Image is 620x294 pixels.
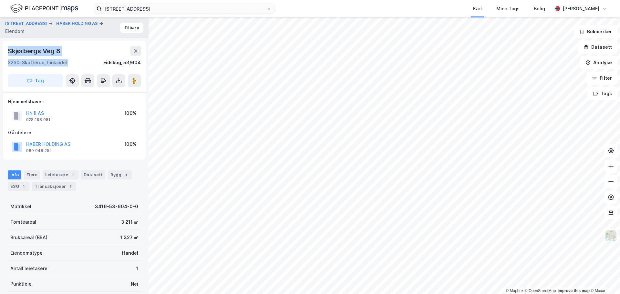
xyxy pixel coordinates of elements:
img: Z [605,230,617,242]
button: Bokmerker [574,25,617,38]
div: 1 [20,183,27,190]
div: Eidskog, 53/604 [103,59,141,66]
div: Datasett [81,170,105,179]
div: 7 [67,183,74,190]
button: Filter [586,72,617,85]
iframe: Chat Widget [588,263,620,294]
div: Skjørbergs Veg 8 [8,46,62,56]
div: 2230, Skotterud, Innlandet [8,59,68,66]
div: 1 [136,265,138,272]
div: Bolig [534,5,545,13]
a: OpenStreetMap [525,289,556,293]
div: 3 211 ㎡ [121,218,138,226]
div: 989 048 252 [26,148,52,153]
div: Gårdeiere [8,129,140,137]
button: Tag [8,74,63,87]
button: Datasett [578,41,617,54]
a: Mapbox [506,289,523,293]
div: Bygg [108,170,132,179]
div: 100% [124,140,137,148]
button: HABER HOLDING AS [56,20,99,27]
div: Eiendom [5,27,25,35]
img: logo.f888ab2527a4732fd821a326f86c7f29.svg [10,3,78,14]
div: Handel [122,249,138,257]
div: 1 [69,172,76,178]
div: ESG [8,182,29,191]
button: Tilbake [120,23,143,33]
a: Improve this map [558,289,590,293]
div: Leietakere [43,170,78,179]
button: [STREET_ADDRESS] [5,20,49,27]
div: 1 [123,172,129,178]
div: Kart [473,5,482,13]
div: Bruksareal (BRA) [10,234,47,241]
div: 928 198 081 [26,117,50,122]
div: Hjemmelshaver [8,98,140,106]
div: [PERSON_NAME] [563,5,599,13]
div: Matrikkel [10,203,31,210]
div: 100% [124,109,137,117]
div: Eiere [24,170,40,179]
div: Info [8,170,21,179]
div: Nei [131,280,138,288]
div: Punktleie [10,280,32,288]
div: Tomteareal [10,218,36,226]
button: Tags [587,87,617,100]
div: Eiendomstype [10,249,43,257]
div: Mine Tags [496,5,520,13]
div: 3416-53-604-0-0 [95,203,138,210]
div: 1 327 ㎡ [120,234,138,241]
div: Antall leietakere [10,265,47,272]
div: Transaksjoner [32,182,76,191]
input: Søk på adresse, matrikkel, gårdeiere, leietakere eller personer [102,4,266,14]
div: Kontrollprogram for chat [588,263,620,294]
button: Analyse [580,56,617,69]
